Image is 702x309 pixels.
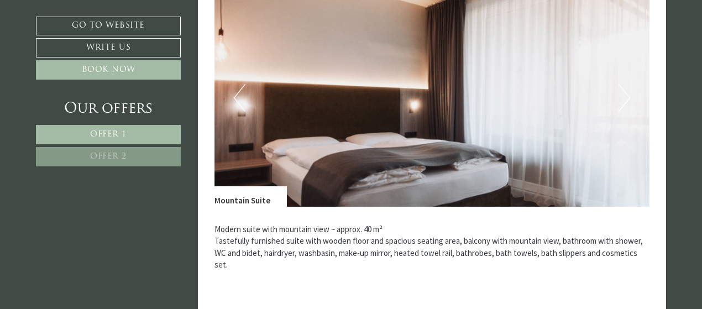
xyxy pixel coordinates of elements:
span: Offer 1 [90,130,127,139]
div: [DATE] [200,8,237,26]
a: Go to website [36,17,181,35]
a: Book now [36,60,181,80]
div: Mountain Suite [214,186,287,206]
button: Previous [234,84,245,112]
p: Modern suite with mountain view ~ approx. 40 m² Tastefully furnished suite with wooden floor and ... [214,223,650,282]
small: 12:19 [17,51,113,59]
div: Montis – Active Nature Spa [17,32,113,40]
button: Next [619,84,630,112]
span: Offer 2 [90,153,127,161]
div: Our offers [36,99,181,119]
a: Write us [36,38,181,57]
div: Hello, how can we help you? [8,29,119,61]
